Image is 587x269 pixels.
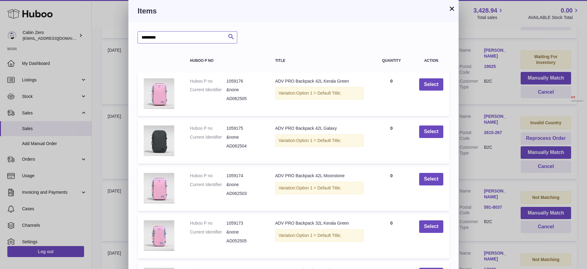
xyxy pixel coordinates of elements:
dd: AD062503 [227,191,263,196]
dt: Current Identifier [190,87,226,93]
div: ADV PRO Backpack 42L Moonstone [275,173,364,179]
span: Option 1 = Default Title; [296,91,341,95]
dd: &none [227,229,263,235]
th: Action [413,53,449,69]
div: Variation: [275,182,364,194]
span: Option 1 = Default Title; [296,233,341,238]
dd: &none [227,182,263,188]
span: Option 1 = Default Title; [296,138,341,143]
div: Variation: [275,134,364,147]
div: ADV PRO Backpack 42L Galaxy [275,125,364,131]
div: ADV PRO Backpack 42L Kerala Green [275,78,364,84]
td: 0 [370,72,413,117]
td: 0 [370,167,413,211]
dd: &none [227,87,263,93]
dt: Current Identifier [190,134,226,140]
dd: &none [227,134,263,140]
div: Variation: [275,87,364,99]
th: Huboo P no [184,53,269,69]
dt: Huboo P no [190,173,226,179]
dt: Huboo P no [190,220,226,226]
dt: Current Identifier [190,229,226,235]
button: Select [419,78,443,91]
dd: 1059175 [227,125,263,131]
img: ADV PRO Backpack 32L Kerala Green [144,220,174,251]
dd: AD062504 [227,143,263,149]
button: Select [419,220,443,233]
td: 0 [370,119,413,164]
dd: AD052505 [227,238,263,244]
dt: Current Identifier [190,182,226,188]
dt: Huboo P no [190,125,226,131]
div: Variation: [275,229,364,242]
dd: 1059176 [227,78,263,84]
th: Title [269,53,370,69]
button: Select [419,173,443,185]
th: Quantity [370,53,413,69]
dd: AD062505 [227,96,263,102]
button: Select [419,125,443,138]
img: ADV PRO Backpack 42L Galaxy [144,125,174,156]
div: ADV PRO Backpack 32L Kerala Green [275,220,364,226]
button: × [448,5,456,12]
img: ADV PRO Backpack 42L Moonstone [144,173,174,204]
dd: 1059173 [227,220,263,226]
h3: Items [138,6,449,16]
td: 0 [370,214,413,259]
span: Option 1 = Default Title; [296,185,341,190]
img: ADV PRO Backpack 42L Kerala Green [144,78,174,109]
dd: 1059174 [227,173,263,179]
dt: Huboo P no [190,78,226,84]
